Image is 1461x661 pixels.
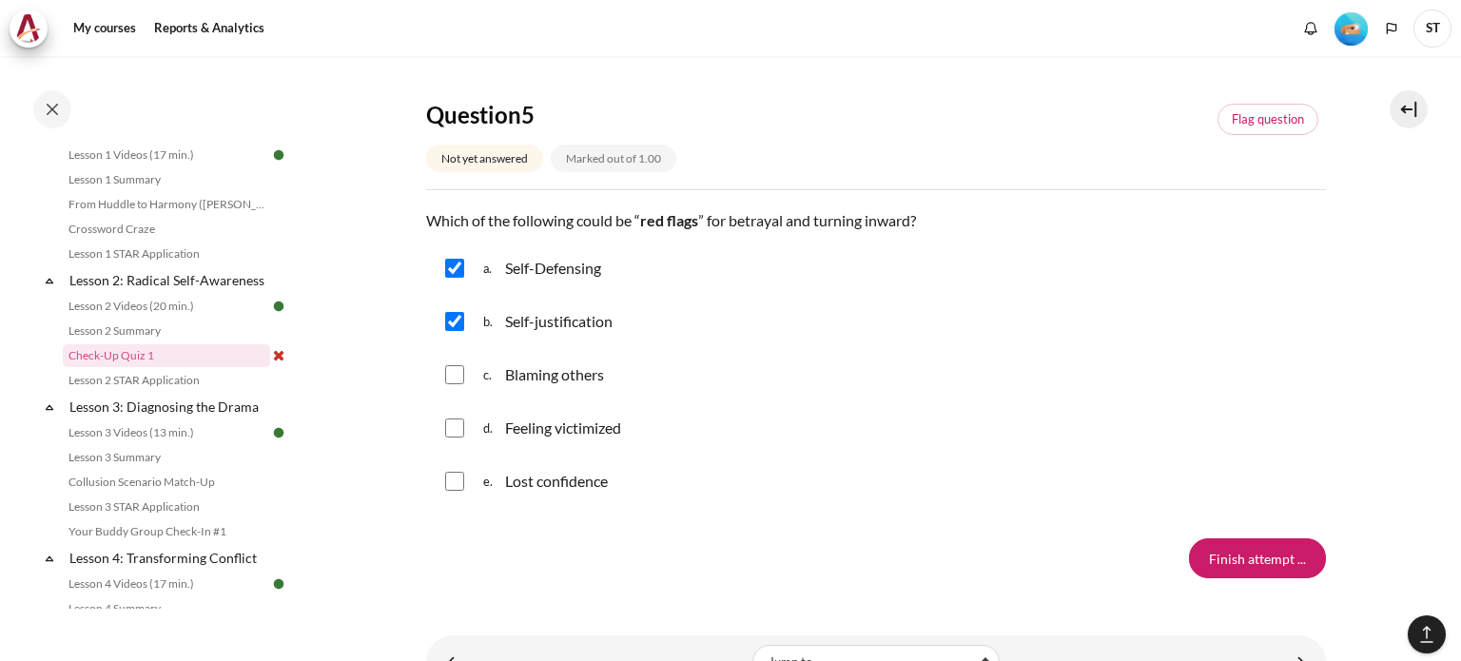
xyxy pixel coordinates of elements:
a: Collusion Scenario Match-Up [63,471,270,494]
img: Done [270,146,287,164]
a: Reports & Analytics [147,10,271,48]
a: My courses [67,10,143,48]
p: Self-justification [505,310,613,333]
a: Lesson 4: Transforming Conflict [67,545,270,571]
a: Lesson 1 Summary [63,168,270,191]
p: Lost confidence [505,470,608,493]
a: Check-Up Quiz 1 [63,344,270,367]
a: User menu [1413,10,1451,48]
img: Done [270,298,287,315]
a: Lesson 3 STAR Application [63,496,270,518]
img: Done [270,424,287,441]
a: Lesson 2 Summary [63,320,270,342]
a: From Huddle to Harmony ([PERSON_NAME]'s Story) [63,193,270,216]
a: Lesson 1 STAR Application [63,243,270,265]
a: Lesson 2: Radical Self-Awareness [67,267,270,293]
span: e. [483,466,501,496]
img: Done [270,575,287,593]
span: c. [483,360,501,390]
a: Lesson 3 Summary [63,446,270,469]
span: Collapse [40,398,59,417]
div: Marked out of 1.00 [551,145,676,172]
a: Lesson 3 Videos (13 min.) [63,421,270,444]
a: Lesson 4 Videos (17 min.) [63,573,270,595]
a: Your Buddy Group Check-In #1 [63,520,270,543]
a: Lesson 2 STAR Application [63,369,270,392]
h4: Question [426,100,785,129]
a: Lesson 2 Videos (20 min.) [63,295,270,318]
a: Level #2 [1327,10,1375,46]
a: Flagged [1217,104,1318,136]
img: Architeck [15,14,42,43]
button: Languages [1377,14,1406,43]
span: b. [483,306,501,337]
button: [[backtotopbutton]] [1408,615,1446,653]
span: 5 [521,101,535,128]
span: d. [483,413,501,443]
p: Self-Defensing [505,257,601,280]
span: Collapse [40,549,59,568]
span: ST [1413,10,1451,48]
p: Which of the following could be “ ” for betrayal and turning inward? [426,209,1326,232]
p: Feeling victimized [505,417,621,439]
div: Show notification window with no new notifications [1296,14,1325,43]
span: a. [483,253,501,283]
img: Level #2 [1334,12,1368,46]
p: Blaming others [505,363,604,386]
div: Not yet answered [426,145,543,172]
a: Lesson 1 Videos (17 min.) [63,144,270,166]
a: Lesson 4 Summary [63,597,270,620]
a: Crossword Craze [63,218,270,241]
input: Finish attempt ... [1189,538,1326,578]
strong: red flags [640,211,698,229]
a: Lesson 3: Diagnosing the Drama [67,394,270,419]
span: Collapse [40,271,59,290]
a: Architeck Architeck [10,10,57,48]
div: Level #2 [1334,10,1368,46]
img: Failed [270,347,287,364]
